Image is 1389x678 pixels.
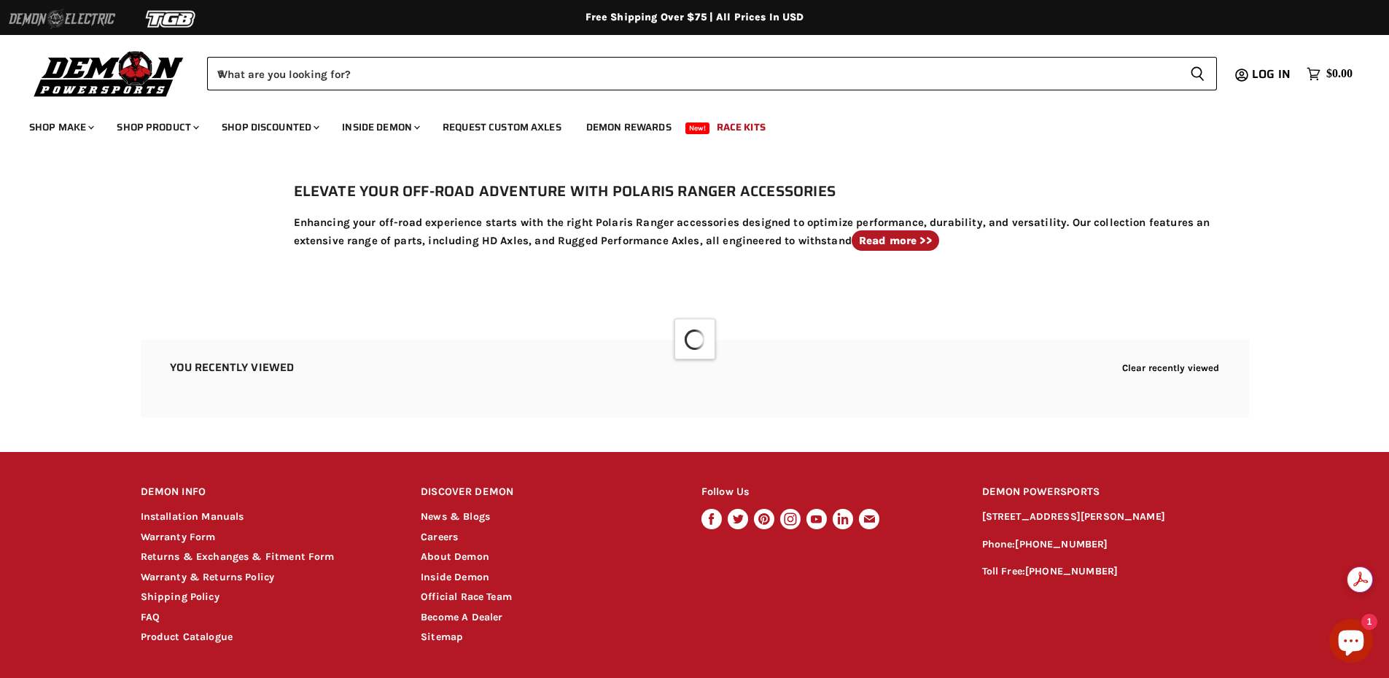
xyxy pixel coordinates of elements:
[141,475,394,510] h2: DEMON INFO
[211,112,328,142] a: Shop Discounted
[982,564,1249,580] p: Toll Free:
[685,122,710,134] span: New!
[421,510,490,523] a: News & Blogs
[1326,67,1353,81] span: $0.00
[982,537,1249,553] p: Phone:
[1122,362,1220,373] button: Clear recently viewed
[982,475,1249,510] h2: DEMON POWERSPORTS
[141,531,216,543] a: Warranty Form
[141,631,233,643] a: Product Catalogue
[421,591,512,603] a: Official Race Team
[1245,68,1299,81] a: Log in
[701,475,954,510] h2: Follow Us
[421,550,489,563] a: About Demon
[1299,63,1360,85] a: $0.00
[294,179,1249,203] h2: Elevate Your Off-Road Adventure with Polaris Ranger Accessories
[106,112,208,142] a: Shop Product
[170,362,295,374] h2: You recently viewed
[421,571,489,583] a: Inside Demon
[29,47,189,99] img: Demon Powersports
[421,631,463,643] a: Sitemap
[117,5,226,33] img: TGB Logo 2
[141,571,275,583] a: Warranty & Returns Policy
[141,591,219,603] a: Shipping Policy
[859,234,932,247] strong: Read more >>
[421,475,674,510] h2: DISCOVER DEMON
[421,531,458,543] a: Careers
[421,611,502,623] a: Become A Dealer
[7,5,117,33] img: Demon Electric Logo 2
[1325,619,1377,666] inbox-online-store-chat: Shopify online store chat
[1178,57,1217,90] button: Search
[1252,65,1291,83] span: Log in
[432,112,572,142] a: Request Custom Axles
[706,112,777,142] a: Race Kits
[294,214,1249,249] p: Enhancing your off-road experience starts with the right Polaris Ranger accessories designed to o...
[982,509,1249,526] p: [STREET_ADDRESS][PERSON_NAME]
[575,112,682,142] a: Demon Rewards
[331,112,429,142] a: Inside Demon
[1025,565,1118,577] a: [PHONE_NUMBER]
[141,611,160,623] a: FAQ
[1015,538,1108,550] a: [PHONE_NUMBER]
[141,550,335,563] a: Returns & Exchanges & Fitment Form
[207,57,1178,90] input: When autocomplete results are available use up and down arrows to review and enter to select
[112,340,1278,418] aside: Recently viewed products
[18,112,103,142] a: Shop Make
[18,106,1349,142] ul: Main menu
[207,57,1217,90] form: Product
[112,11,1278,24] div: Free Shipping Over $75 | All Prices In USD
[141,510,244,523] a: Installation Manuals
